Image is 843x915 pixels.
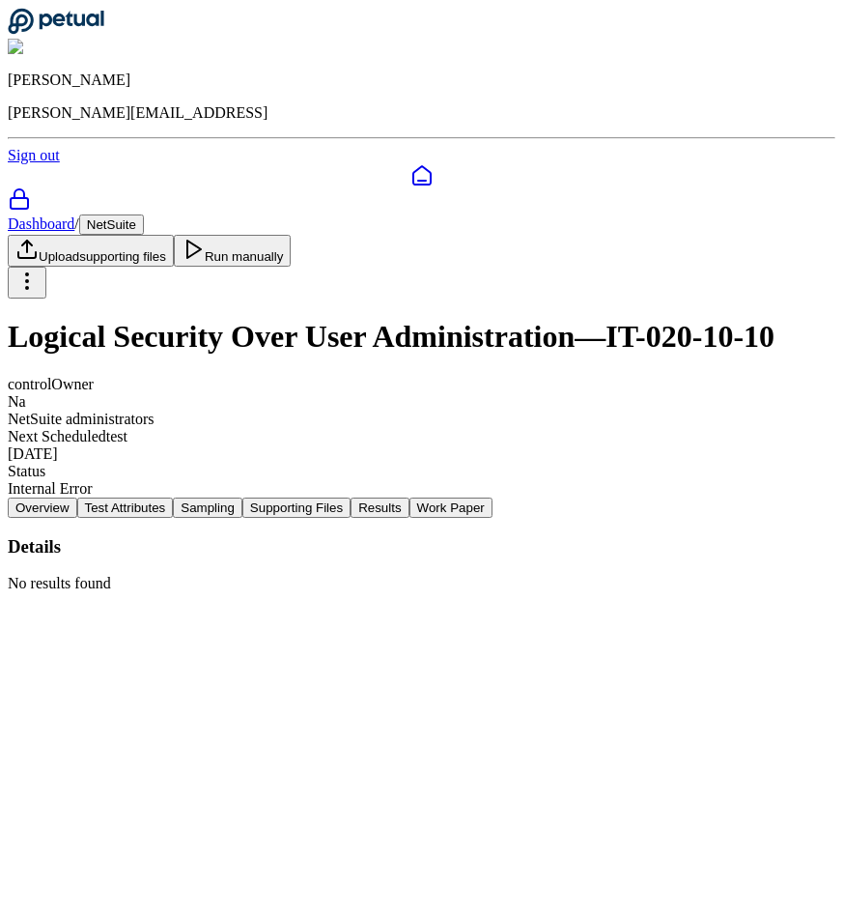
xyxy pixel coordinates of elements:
p: [PERSON_NAME][EMAIL_ADDRESS] [8,104,835,122]
div: [DATE] [8,445,835,463]
nav: Tabs [8,498,835,518]
a: Go to Dashboard [8,21,104,38]
h1: Logical Security Over User Administration — IT-020-10-10 [8,319,835,355]
span: Na [8,393,26,410]
img: Andrew Li [8,39,91,56]
a: Sign out [8,147,60,163]
button: Work Paper [409,498,492,518]
div: Next Scheduled test [8,428,835,445]
button: Uploadsupporting files [8,235,174,267]
button: Run manually [174,235,292,267]
button: Results [351,498,408,518]
button: Overview [8,498,77,518]
p: [PERSON_NAME] [8,71,835,89]
div: Status [8,463,835,480]
span: NetSuite administrators [8,411,155,427]
div: control Owner [8,376,835,393]
button: NetSuite [79,214,144,235]
button: Test Attributes [77,498,174,518]
h3: Details [8,536,835,558]
div: Internal Error [8,480,835,498]
a: SOC [8,187,835,214]
button: Sampling [173,498,242,518]
a: Dashboard [8,164,835,187]
div: / [8,214,835,235]
div: No results found [8,575,835,592]
button: Supporting Files [242,498,351,518]
a: Dashboard [8,215,74,232]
